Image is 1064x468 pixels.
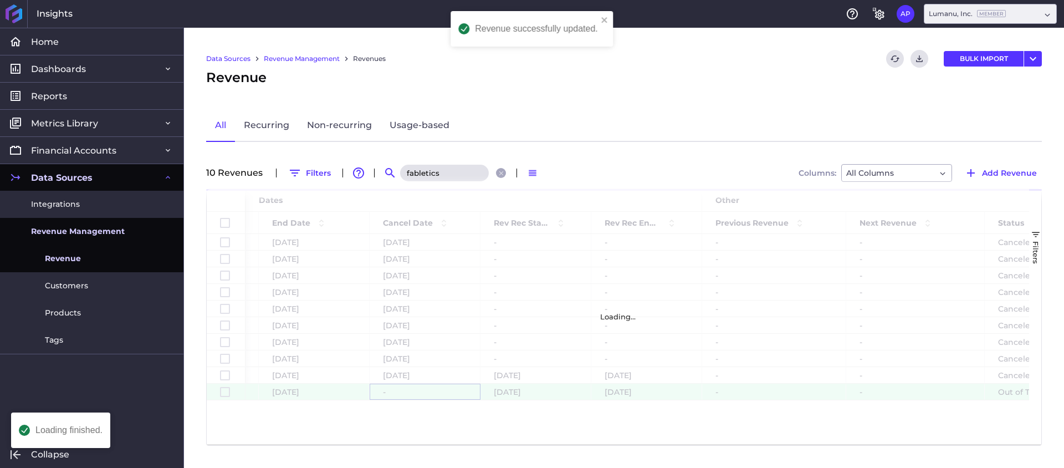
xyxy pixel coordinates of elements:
div: Lumanu, Inc. [929,9,1006,19]
div: Revenue successfully updated. [475,24,597,33]
span: Revenue [206,68,267,88]
span: Financial Accounts [31,145,116,156]
a: Recurring [235,110,298,142]
button: BULK IMPORT [944,51,1024,67]
button: User Menu [1024,51,1042,67]
div: Loading finished. [35,426,103,435]
div: Loading... [587,299,649,334]
button: close [601,16,609,26]
span: Reports [31,90,67,102]
div: Dropdown select [924,4,1057,24]
div: 10 Revenue s [206,169,269,177]
span: Revenue Management [31,226,125,237]
span: Metrics Library [31,118,98,129]
span: Customers [45,280,88,292]
span: Integrations [31,199,80,210]
a: Non-recurring [298,110,381,142]
a: Data Sources [206,54,250,64]
button: Refresh [886,50,904,68]
a: All [206,110,235,142]
span: Columns: [799,169,836,177]
a: Revenues [353,54,386,64]
span: All Columns [846,166,894,180]
span: Dashboards [31,63,86,75]
button: General Settings [870,5,888,23]
span: Add Revenue [982,167,1037,179]
button: Download [910,50,928,68]
span: Revenue [45,253,81,264]
a: Revenue Management [264,54,340,64]
button: Search by [381,164,399,182]
span: Data Sources [31,172,93,184]
button: Help [843,5,861,23]
button: Add Revenue [959,164,1042,182]
div: Dropdown select [841,164,952,182]
button: Filters [283,164,336,182]
button: Close search [496,168,506,178]
span: Home [31,36,59,48]
ins: Member [977,10,1006,17]
span: Products [45,307,81,319]
span: Filters [1031,241,1040,264]
button: User Menu [897,5,914,23]
span: Tags [45,334,63,346]
a: Usage-based [381,110,458,142]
